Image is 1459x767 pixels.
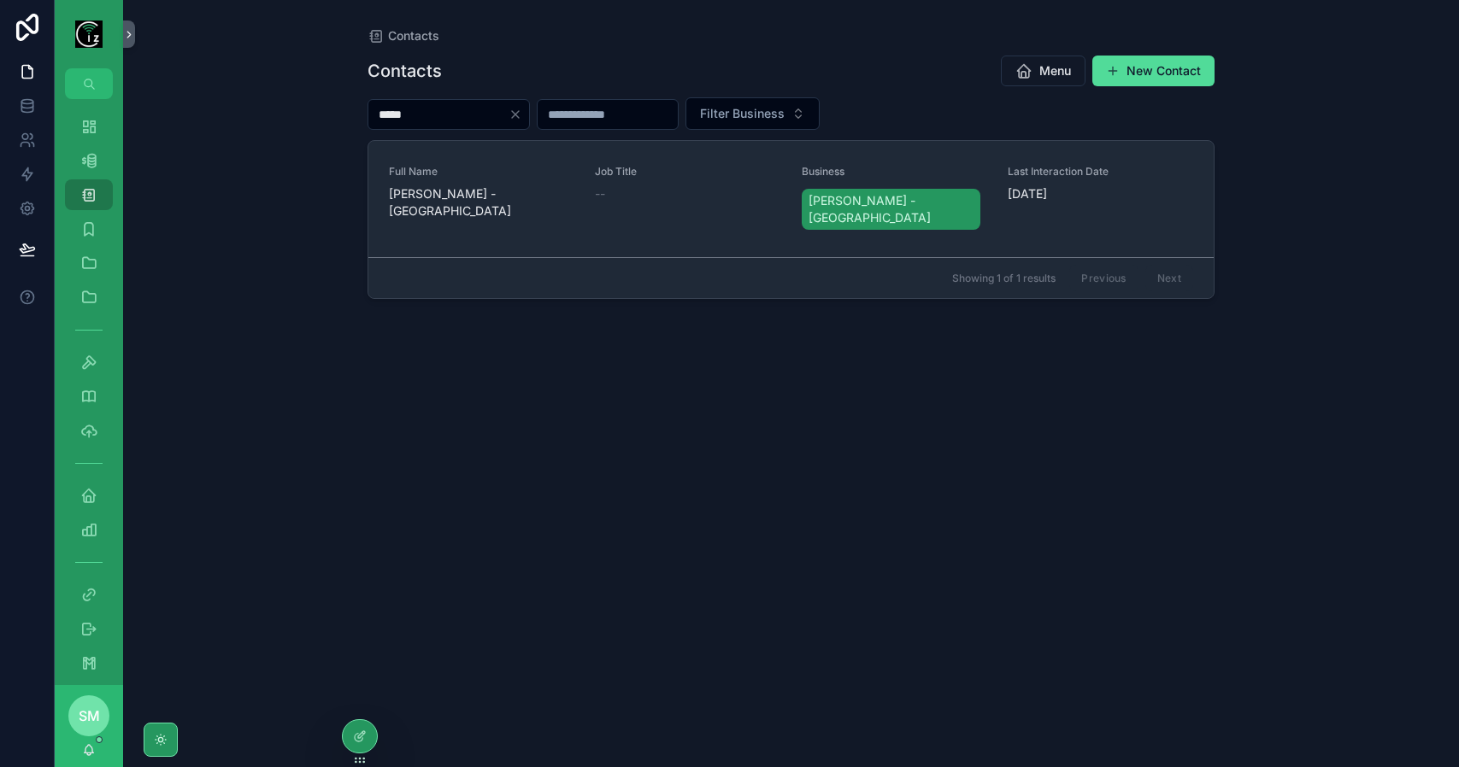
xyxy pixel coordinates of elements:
[388,27,439,44] span: Contacts
[1092,56,1215,86] button: New Contact
[595,165,780,179] span: Job Title
[1001,56,1085,86] button: Menu
[595,185,605,202] span: --
[368,141,1214,257] a: Full Name[PERSON_NAME] - [GEOGRAPHIC_DATA]Job Title--Business[PERSON_NAME] - [GEOGRAPHIC_DATA]Las...
[509,108,529,121] button: Clear
[75,20,103,48] img: App logo
[952,272,1056,285] span: Showing 1 of 1 results
[389,185,574,220] span: [PERSON_NAME] - [GEOGRAPHIC_DATA]
[809,192,974,226] span: [PERSON_NAME] - [GEOGRAPHIC_DATA]
[1008,185,1047,202] p: [DATE]
[389,165,574,179] span: Full Name
[685,97,820,130] button: Select Button
[368,27,439,44] a: Contacts
[1008,165,1193,179] span: Last Interaction Date
[1039,62,1071,79] span: Menu
[55,99,123,685] div: scrollable content
[700,105,785,122] span: Filter Business
[368,59,442,83] h1: Contacts
[802,165,987,179] span: Business
[802,189,980,230] a: [PERSON_NAME] - [GEOGRAPHIC_DATA]
[79,706,100,726] span: SM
